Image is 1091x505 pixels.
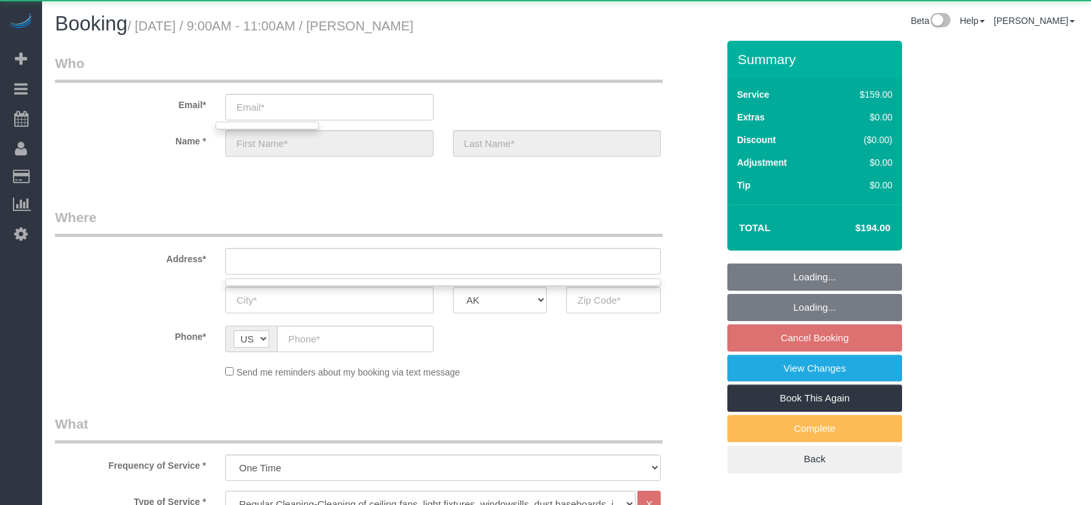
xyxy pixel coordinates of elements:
div: ($0.00) [832,133,892,146]
label: Address* [45,248,215,265]
div: $159.00 [832,88,892,101]
strong: Total [739,222,771,233]
img: Automaid Logo [8,13,34,31]
label: Adjustment [737,156,787,169]
a: Help [960,16,985,26]
legend: What [55,414,663,443]
a: View Changes [727,355,902,382]
label: Service [737,88,769,101]
img: New interface [929,13,951,30]
div: $0.00 [832,111,892,124]
label: Frequency of Service * [45,454,215,472]
input: City* [225,287,433,313]
span: Booking [55,12,127,35]
input: Email* [225,94,433,120]
label: Name * [45,130,215,148]
small: / [DATE] / 9:00AM - 11:00AM / [PERSON_NAME] [127,19,413,33]
a: Book This Again [727,385,902,412]
legend: Who [55,54,663,83]
input: Last Name* [453,130,661,157]
h4: $194.00 [817,223,890,234]
label: Extras [737,111,765,124]
div: $0.00 [832,179,892,192]
input: Phone* [277,326,433,352]
a: [PERSON_NAME] [994,16,1075,26]
label: Discount [737,133,776,146]
label: Tip [737,179,751,192]
input: Zip Code* [566,287,661,313]
legend: Where [55,208,663,237]
h3: Summary [738,52,896,67]
span: Send me reminders about my booking via text message [236,367,460,377]
input: First Name* [225,130,433,157]
label: Phone* [45,326,215,343]
label: Email* [45,94,215,111]
a: Beta [910,16,951,26]
a: Back [727,445,902,473]
div: $0.00 [832,156,892,169]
